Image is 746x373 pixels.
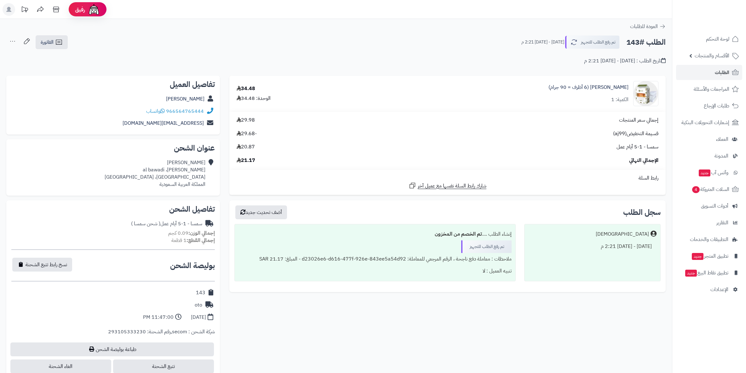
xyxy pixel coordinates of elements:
[629,157,658,164] span: الإجمالي النهائي
[108,328,171,336] span: رقم الشحنة: 293105333230
[611,96,628,103] div: الكمية: 1
[685,268,728,277] span: تطبيق نقاط البيع
[11,328,215,343] div: ,
[699,169,710,176] span: جديد
[681,118,729,127] span: إشعارات التحويلات البنكية
[238,253,512,265] div: ملاحظات : معاملة دفع ناجحة ، الرقم المرجعي للمعاملة: d23026e6-d616-477f-926e-843ee5a54d92 - المبل...
[676,215,742,230] a: التقارير
[565,36,620,49] button: تم رفع الطلب للتجهيز
[676,132,742,147] a: العملاء
[143,314,174,321] div: 11:47:00 PM
[75,6,85,13] span: رفيق
[237,130,257,137] span: -29.68
[131,220,202,227] div: سمسا - 1-5 أيام عمل
[716,135,728,144] span: العملاء
[188,229,215,237] strong: إجمالي الوزن:
[630,23,666,30] a: العودة للطلبات
[698,168,728,177] span: وآتس آب
[685,270,697,277] span: جديد
[166,95,204,103] a: [PERSON_NAME]
[701,202,728,210] span: أدوات التسويق
[676,182,742,197] a: السلات المتروكة4
[237,117,255,124] span: 29.98
[676,198,742,214] a: أدوات التسويق
[41,38,54,46] span: الفاتورة
[690,235,728,244] span: التطبيقات والخدمات
[237,157,255,164] span: 21.17
[237,85,255,92] div: 34.48
[613,130,658,137] span: قسيمة التخفيض(aj99)
[676,115,742,130] a: إشعارات التحويلات البنكية
[584,57,666,65] div: تاريخ الطلب : [DATE] - [DATE] 2:21 م
[168,229,215,237] small: 0.09 كجم
[692,253,703,260] span: جديد
[676,232,742,247] a: التطبيقات والخدمات
[521,39,564,45] small: [DATE] - [DATE] 2:21 م
[36,35,68,49] a: الفاتورة
[703,14,740,27] img: logo-2.png
[692,186,700,193] span: 4
[619,117,658,124] span: إجمالي سعر المنتجات
[694,85,729,94] span: المراجعات والأسئلة
[596,231,649,238] div: [DEMOGRAPHIC_DATA]
[676,32,742,47] a: لوحة التحكم
[26,261,67,268] span: نسخ رابط تتبع الشحنة
[131,220,160,227] span: ( شحن سمسا )
[146,107,165,115] a: واتساب
[676,165,742,180] a: وآتس آبجديد
[88,3,100,16] img: ai-face.png
[691,185,729,194] span: السلات المتروكة
[11,205,215,213] h2: تفاصيل الشحن
[237,95,271,102] div: الوحدة: 34.48
[691,252,728,261] span: تطبيق المتجر
[172,328,215,336] span: شركة الشحن : secom
[528,240,657,253] div: [DATE] - [DATE] 2:21 م
[676,148,742,164] a: المدونة
[716,218,728,227] span: التقارير
[676,265,742,280] a: تطبيق نقاط البيعجديد
[676,98,742,113] a: طلبات الإرجاع
[704,101,729,110] span: طلبات الإرجاع
[166,107,204,115] a: 966564765444
[238,265,512,277] div: تنبيه العميل : لا
[191,314,206,321] div: [DATE]
[196,289,205,296] div: 143
[548,84,628,91] a: [PERSON_NAME] (6 أظرف = 90 جرام)
[232,175,663,182] div: رابط السلة
[409,182,486,190] a: شارك رابط السلة نفسها مع عميل آخر
[237,143,255,151] span: 20.87
[170,262,215,269] h2: بوليصة الشحن
[11,144,215,152] h2: عنوان الشحن
[695,51,729,60] span: الأقسام والمنتجات
[676,82,742,97] a: المراجعات والأسئلة
[10,342,214,356] a: طباعة بوليصة الشحن
[195,301,202,309] div: oto
[710,285,728,294] span: الإعدادات
[105,159,205,188] div: [PERSON_NAME] [PERSON_NAME]، al bawadi [GEOGRAPHIC_DATA]، [GEOGRAPHIC_DATA] المملكة العربية السعودية
[676,249,742,264] a: تطبيق المتجرجديد
[706,35,729,43] span: لوحة التحكم
[235,205,287,219] button: أضف تحديث جديد
[617,143,658,151] span: سمسا - 1-5 أيام عمل
[123,119,204,127] a: [EMAIL_ADDRESS][DOMAIN_NAME]
[17,3,32,17] a: تحديثات المنصة
[418,182,486,190] span: شارك رابط السلة نفسها مع عميل آخر
[676,282,742,297] a: الإعدادات
[435,230,482,238] b: تم الخصم من المخزون
[715,68,729,77] span: الطلبات
[461,240,512,253] div: تم رفع الطلب للتجهيز
[714,152,728,160] span: المدونة
[12,258,72,272] button: نسخ رابط تتبع الشحنة
[630,23,658,30] span: العودة للطلبات
[634,81,658,106] img: 1756560097-kefitenya-90x90.webp
[171,237,215,244] small: 1 قطعة
[186,237,215,244] strong: إجمالي القطع:
[676,65,742,80] a: الطلبات
[626,36,666,49] h2: الطلب #143
[623,209,661,216] h3: سجل الطلب
[238,228,512,240] div: إنشاء الطلب ....
[11,81,215,88] h2: تفاصيل العميل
